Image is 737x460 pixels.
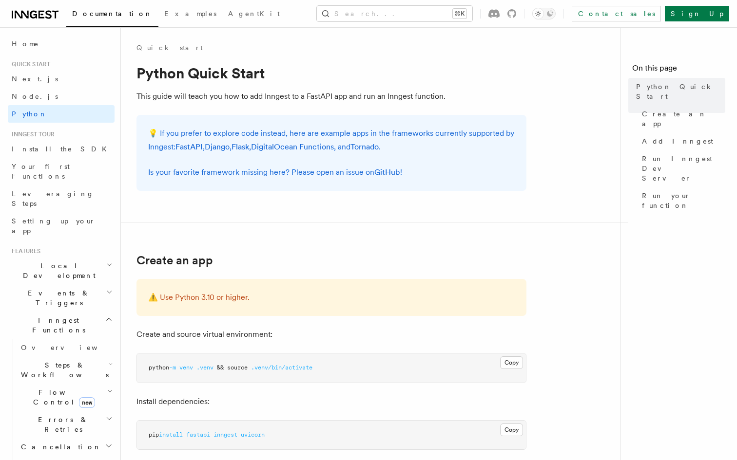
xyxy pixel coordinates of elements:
button: Toggle dark mode [532,8,556,19]
p: 💡 If you prefer to explore code instead, here are example apps in the frameworks currently suppor... [148,127,515,154]
button: Copy [500,423,523,436]
span: Setting up your app [12,217,96,235]
a: Node.js [8,88,115,105]
span: Inngest tour [8,130,55,138]
kbd: ⌘K [453,9,466,18]
span: Python Quick Start [636,82,725,101]
button: Search...⌘K [317,6,472,21]
a: Create an app [638,105,725,132]
span: Your first Functions [12,163,70,180]
span: -m [169,364,176,371]
button: Cancellation [17,438,115,456]
span: Add Inngest [642,136,713,146]
span: Run Inngest Dev Server [642,154,725,183]
a: Tornado [350,142,379,151]
span: Steps & Workflows [17,360,109,380]
a: Contact sales [572,6,661,21]
h1: Python Quick Start [136,64,526,82]
span: Run your function [642,191,725,210]
span: pip [149,431,159,438]
p: ⚠️ Use Python 3.10 or higher. [148,291,515,304]
a: Examples [158,3,222,26]
button: Errors & Retries [17,411,115,438]
span: Local Development [8,261,106,280]
p: Is your favorite framework missing here? Please open an issue on ! [148,166,515,179]
span: Leveraging Steps [12,190,94,207]
a: Leveraging Steps [8,185,115,212]
span: Flow Control [17,387,107,407]
span: && [217,364,224,371]
a: Next.js [8,70,115,88]
a: Install the SDK [8,140,115,158]
a: Quick start [136,43,203,53]
span: Overview [21,344,121,351]
span: Documentation [72,10,153,18]
a: Run your function [638,187,725,214]
span: .venv [196,364,213,371]
button: Inngest Functions [8,312,115,339]
button: Copy [500,356,523,369]
span: inngest [213,431,237,438]
a: GitHub [374,167,400,177]
span: Home [12,39,39,49]
a: Setting up your app [8,212,115,239]
p: Create and source virtual environment: [136,328,526,341]
span: AgentKit [228,10,280,18]
span: Quick start [8,60,50,68]
a: Your first Functions [8,158,115,185]
a: Python Quick Start [632,78,725,105]
a: Run Inngest Dev Server [638,150,725,187]
button: Local Development [8,257,115,284]
span: Examples [164,10,216,18]
span: Features [8,247,40,255]
a: Python [8,105,115,123]
span: venv [179,364,193,371]
span: Create an app [642,109,725,129]
span: source [227,364,248,371]
span: python [149,364,169,371]
a: DigitalOcean Functions [251,142,334,151]
p: Install dependencies: [136,395,526,408]
a: Add Inngest [638,132,725,150]
span: Python [12,110,47,118]
a: Django [205,142,230,151]
span: Node.js [12,92,58,100]
span: install [159,431,183,438]
span: Errors & Retries [17,415,106,434]
span: Next.js [12,75,58,83]
span: Inngest Functions [8,315,105,335]
a: Flask [232,142,249,151]
span: new [79,397,95,408]
a: Home [8,35,115,53]
span: Events & Triggers [8,288,106,308]
span: .venv/bin/activate [251,364,312,371]
span: Cancellation [17,442,101,452]
h4: On this page [632,62,725,78]
a: Sign Up [665,6,729,21]
button: Events & Triggers [8,284,115,312]
a: Overview [17,339,115,356]
a: Create an app [136,254,213,267]
button: Flow Controlnew [17,384,115,411]
span: Install the SDK [12,145,113,153]
a: Documentation [66,3,158,27]
span: uvicorn [241,431,265,438]
a: FastAPI [175,142,203,151]
a: AgentKit [222,3,286,26]
p: This guide will teach you how to add Inngest to a FastAPI app and run an Inngest function. [136,90,526,103]
span: fastapi [186,431,210,438]
button: Steps & Workflows [17,356,115,384]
